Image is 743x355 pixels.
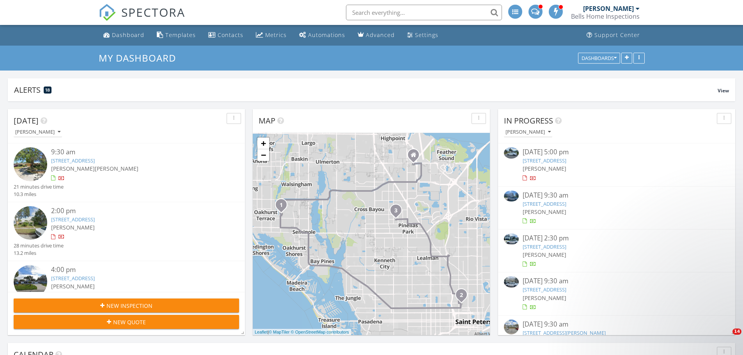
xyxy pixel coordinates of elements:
[99,4,116,21] img: The Best Home Inspection Software - Spectora
[205,28,246,42] a: Contacts
[504,276,519,288] img: 9329594%2Fcover_photos%2FIrOb6CCqoV1sopa1sgbD%2Fsmall.jpg
[51,265,220,275] div: 4:00 pm
[582,55,617,61] div: Dashboards
[259,115,275,126] span: Map
[394,208,397,214] i: 3
[255,330,268,334] a: Leaflet
[594,31,640,39] div: Support Center
[14,85,718,95] div: Alerts
[366,31,395,39] div: Advanced
[51,206,220,216] div: 2:00 pm
[404,28,442,42] a: Settings
[280,203,283,208] i: 1
[14,127,62,138] button: [PERSON_NAME]
[504,147,519,159] img: 9269320%2Fcover_photos%2Fw3PDSqDfqeinv2Lmew0n%2Fsmall.jpg
[504,276,729,311] a: [DATE] 9:30 am [STREET_ADDRESS] [PERSON_NAME]
[523,329,606,336] a: [STREET_ADDRESS][PERSON_NAME]
[14,298,239,313] button: New Inspection
[257,149,269,161] a: Zoom out
[51,147,220,157] div: 9:30 am
[504,191,729,225] a: [DATE] 9:30 am [STREET_ADDRESS] [PERSON_NAME]
[523,243,566,250] a: [STREET_ADDRESS]
[523,233,711,243] div: [DATE] 2:30 pm
[523,191,711,200] div: [DATE] 9:30 am
[504,115,553,126] span: In Progress
[504,127,552,138] button: [PERSON_NAME]
[257,138,269,149] a: Zoom in
[218,31,243,39] div: Contacts
[523,147,711,157] div: [DATE] 5:00 pm
[291,330,349,334] a: © OpenStreetMap contributors
[523,157,566,164] a: [STREET_ADDRESS]
[51,283,95,290] span: [PERSON_NAME]
[269,330,290,334] a: © MapTiler
[413,155,418,159] div: 4590 Ulmerton Road Suite 116, CLEARWATER FL 33762-5471
[732,329,741,335] span: 14
[121,4,185,20] span: SPECTORA
[523,208,566,215] span: [PERSON_NAME]
[504,233,519,245] img: 9322410%2Fcover_photos%2FykEnSOOXNZDw9vCDRnne%2Fsmall.jpg
[308,31,345,39] div: Automations
[51,157,95,164] a: [STREET_ADDRESS]
[253,28,290,42] a: Metrics
[14,206,239,257] a: 2:00 pm [STREET_ADDRESS] [PERSON_NAME] 28 minutes drive time 13.2 miles
[504,233,729,268] a: [DATE] 2:30 pm [STREET_ADDRESS] [PERSON_NAME]
[716,329,735,347] iframe: Intercom live chat
[14,265,47,298] img: streetview
[578,53,620,64] button: Dashboards
[523,251,566,258] span: [PERSON_NAME]
[523,276,711,286] div: [DATE] 9:30 am
[281,205,286,209] div: 8956 124th Way, Seminole, FL 33772
[504,320,729,354] a: [DATE] 9:30 am [STREET_ADDRESS][PERSON_NAME] [PERSON_NAME]
[346,5,502,20] input: Search everything...
[14,249,64,257] div: 13.2 miles
[15,129,60,135] div: [PERSON_NAME]
[14,147,239,198] a: 9:30 am [STREET_ADDRESS] [PERSON_NAME][PERSON_NAME] 21 minutes drive time 10.3 miles
[106,302,153,310] span: New Inspection
[571,12,640,20] div: Bells Home Inspections
[504,320,519,334] img: streetview
[51,275,95,282] a: [STREET_ADDRESS]
[51,224,95,231] span: [PERSON_NAME]
[523,320,711,329] div: [DATE] 9:30 am
[14,191,64,198] div: 10.3 miles
[51,216,95,223] a: [STREET_ADDRESS]
[415,31,438,39] div: Settings
[504,147,729,182] a: [DATE] 5:00 pm [STREET_ADDRESS] [PERSON_NAME]
[355,28,398,42] a: Advanced
[14,147,47,181] img: streetview
[14,242,64,249] div: 28 minutes drive time
[154,28,199,42] a: Templates
[265,31,287,39] div: Metrics
[296,28,348,42] a: Automations (Advanced)
[523,200,566,207] a: [STREET_ADDRESS]
[95,165,138,172] span: [PERSON_NAME]
[113,318,146,326] span: New Quote
[461,295,466,299] div: 1211 14th St N, St. Petersburg, FL 33705
[505,129,551,135] div: [PERSON_NAME]
[99,11,185,27] a: SPECTORA
[583,5,634,12] div: [PERSON_NAME]
[99,51,183,64] a: My Dashboard
[396,210,401,215] div: 5580 86th Ave, Pinellas Park, FL 33782
[14,115,39,126] span: [DATE]
[523,294,566,302] span: [PERSON_NAME]
[718,87,729,94] span: View
[14,315,239,329] button: New Quote
[14,265,239,316] a: 4:00 pm [STREET_ADDRESS] [PERSON_NAME] 15 minutes drive time 7.6 miles
[51,165,95,172] span: [PERSON_NAME]
[583,28,643,42] a: Support Center
[100,28,147,42] a: Dashboard
[14,206,47,240] img: streetview
[112,31,144,39] div: Dashboard
[165,31,196,39] div: Templates
[504,191,519,202] img: 9279934%2Fcover_photos%2FabLAmTCy3xcsZwABWHKt%2Fsmall.jpg
[523,286,566,293] a: [STREET_ADDRESS]
[45,87,50,93] span: 18
[14,183,64,191] div: 21 minutes drive time
[460,293,463,298] i: 2
[253,329,351,336] div: |
[523,165,566,172] span: [PERSON_NAME]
